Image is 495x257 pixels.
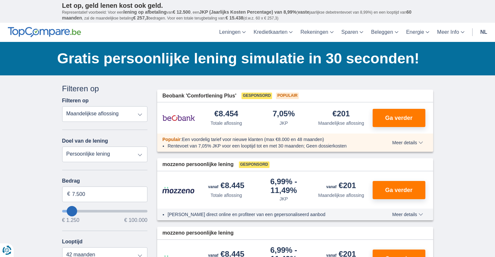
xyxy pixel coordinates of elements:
span: vaste [298,9,309,15]
div: Filteren op [62,83,148,94]
img: TopCompare [8,27,81,37]
span: Populair [162,137,181,142]
span: € 1.250 [62,218,79,223]
h1: Gratis persoonlijke lening simulatie in 30 seconden! [57,48,433,69]
div: €201 [326,182,356,191]
div: 7,05% [273,110,295,119]
a: Beleggen [367,23,402,42]
a: Meer Info [433,23,468,42]
a: Rekeningen [296,23,337,42]
span: mozzeno persoonlijke lening [162,161,234,168]
span: € 100.000 [124,218,147,223]
button: Meer details [387,212,428,217]
span: € [67,190,70,198]
span: 60 maanden [62,9,412,20]
span: Ga verder [385,115,412,121]
p: Let op, geld lenen kost ook geld. [62,2,433,9]
label: Looptijd [62,239,83,245]
a: Kredietkaarten [250,23,296,42]
input: wantToBorrow [62,210,148,212]
div: Totale aflossing [211,192,242,199]
span: lening op afbetaling [123,9,166,15]
li: [PERSON_NAME] direct online en profiteer van een gepersonaliseerd aanbod [168,211,368,218]
label: Filteren op [62,98,89,104]
button: Ga verder [373,181,425,199]
span: € 15.438 [226,15,243,20]
span: Gesponsord [241,93,272,99]
a: nl [476,23,491,42]
span: Beobank 'Comfortlening Plus' [162,92,236,100]
div: €201 [333,110,350,119]
button: Ga verder [373,109,425,127]
label: Doel van de lening [62,138,108,144]
li: Rentevoet van 7,05% JKP voor een looptijd tot en met 30 maanden; Geen dossierkosten [168,143,368,149]
span: Meer details [392,212,423,217]
p: Representatief voorbeeld: Voor een van , een ( jaarlijkse debetrentevoet van 8,99%) en een loopti... [62,9,433,21]
div: Maandelijkse aflossing [318,192,364,199]
span: Gesponsord [239,161,269,168]
a: Energie [402,23,433,42]
button: Meer details [387,140,428,145]
span: Een voordelig tarief voor nieuwe klanten (max €8.000 en 48 maanden) [182,137,324,142]
div: 6,99% [258,178,310,194]
a: Sparen [337,23,367,42]
span: Ga verder [385,187,412,193]
span: Populair [276,93,299,99]
div: Maandelijkse aflossing [318,120,364,126]
div: €8.445 [208,182,244,191]
img: product.pl.alt Beobank [162,110,195,126]
span: Meer details [392,140,423,145]
span: mozzeno persoonlijke lening [162,229,234,237]
span: € 257,3 [133,15,148,20]
img: product.pl.alt Mozzeno [162,186,195,194]
a: Leningen [215,23,250,42]
div: €8.454 [214,110,238,119]
div: JKP [280,120,288,126]
div: Totale aflossing [211,120,242,126]
div: JKP [280,196,288,202]
span: JKP (Jaarlijks Kosten Percentage) van 8,99% [199,9,296,15]
span: € 12.500 [173,9,191,15]
div: : [157,136,374,143]
label: Bedrag [62,178,148,184]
